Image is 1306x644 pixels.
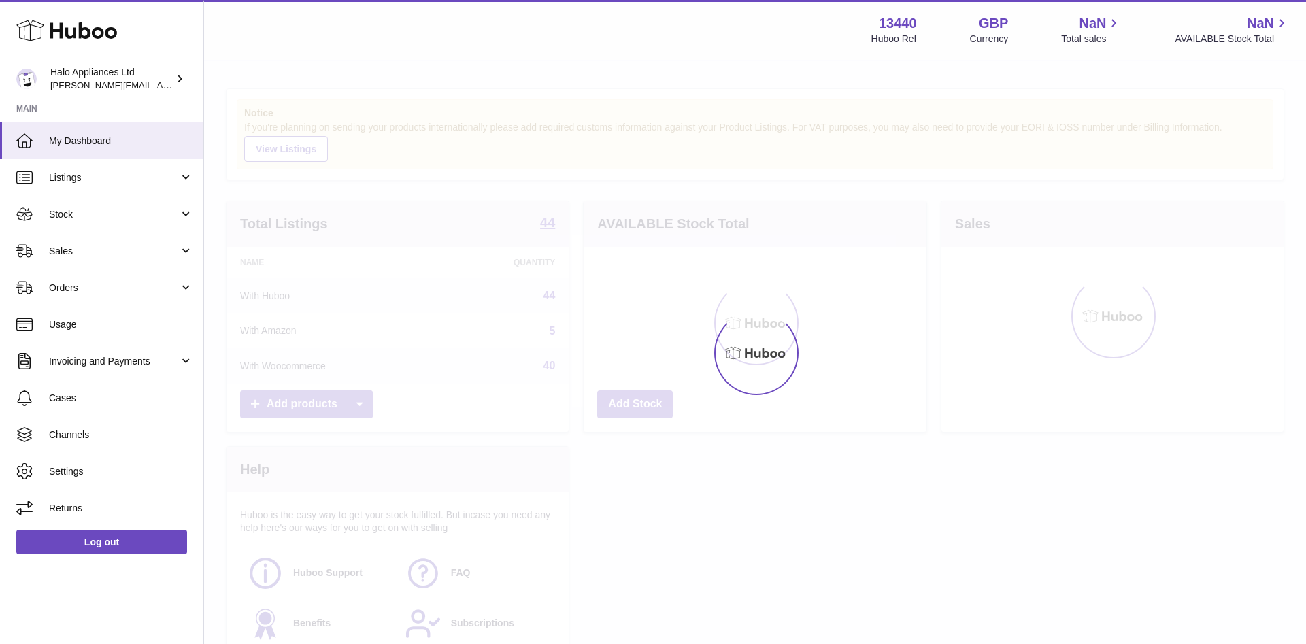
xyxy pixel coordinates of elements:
span: NaN [1247,14,1274,33]
strong: 13440 [879,14,917,33]
span: Channels [49,428,193,441]
span: Listings [49,171,179,184]
div: Huboo Ref [871,33,917,46]
span: Stock [49,208,179,221]
span: Total sales [1061,33,1122,46]
div: Currency [970,33,1009,46]
a: NaN AVAILABLE Stock Total [1175,14,1290,46]
a: Log out [16,530,187,554]
span: Sales [49,245,179,258]
span: NaN [1079,14,1106,33]
span: My Dashboard [49,135,193,148]
span: AVAILABLE Stock Total [1175,33,1290,46]
span: Orders [49,282,179,294]
span: Settings [49,465,193,478]
a: NaN Total sales [1061,14,1122,46]
div: Halo Appliances Ltd [50,66,173,92]
span: [PERSON_NAME][EMAIL_ADDRESS][DOMAIN_NAME] [50,80,273,90]
span: Cases [49,392,193,405]
span: Returns [49,502,193,515]
strong: GBP [979,14,1008,33]
span: Invoicing and Payments [49,355,179,368]
span: Usage [49,318,193,331]
img: paul@haloappliances.com [16,69,37,89]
